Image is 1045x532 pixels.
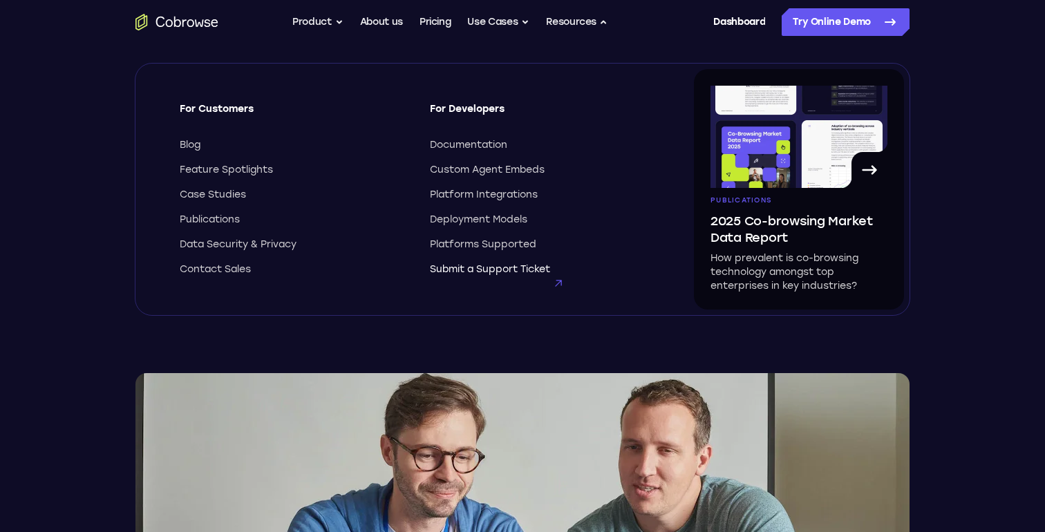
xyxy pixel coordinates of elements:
[180,238,296,251] span: Data Security & Privacy
[180,238,405,251] a: Data Security & Privacy
[292,8,343,36] button: Product
[430,263,655,276] a: Submit a Support Ticket
[360,8,403,36] a: About us
[180,138,200,152] span: Blog
[420,8,451,36] a: Pricing
[430,238,655,251] a: Platforms Supported
[546,8,608,36] button: Resources
[467,8,529,36] button: Use Cases
[180,263,251,276] span: Contact Sales
[710,251,887,293] p: How prevalent is co-browsing technology amongst top enterprises in key industries?
[180,188,246,202] span: Case Studies
[430,102,655,127] span: For Developers
[180,188,405,202] a: Case Studies
[430,138,507,152] span: Documentation
[180,102,405,127] span: For Customers
[430,163,655,177] a: Custom Agent Embeds
[135,14,218,30] a: Go to the home page
[430,163,545,177] span: Custom Agent Embeds
[710,213,887,246] span: 2025 Co-browsing Market Data Report
[180,263,405,276] a: Contact Sales
[710,86,887,188] img: A page from the browsing market ebook
[430,213,655,227] a: Deployment Models
[430,188,655,202] a: Platform Integrations
[710,196,771,205] span: Publications
[782,8,910,36] a: Try Online Demo
[180,213,405,227] a: Publications
[180,213,240,227] span: Publications
[430,188,538,202] span: Platform Integrations
[180,138,405,152] a: Blog
[430,263,550,276] span: Submit a Support Ticket
[430,138,655,152] a: Documentation
[180,163,273,177] span: Feature Spotlights
[430,238,536,251] span: Platforms Supported
[180,163,405,177] a: Feature Spotlights
[430,213,527,227] span: Deployment Models
[713,8,765,36] a: Dashboard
